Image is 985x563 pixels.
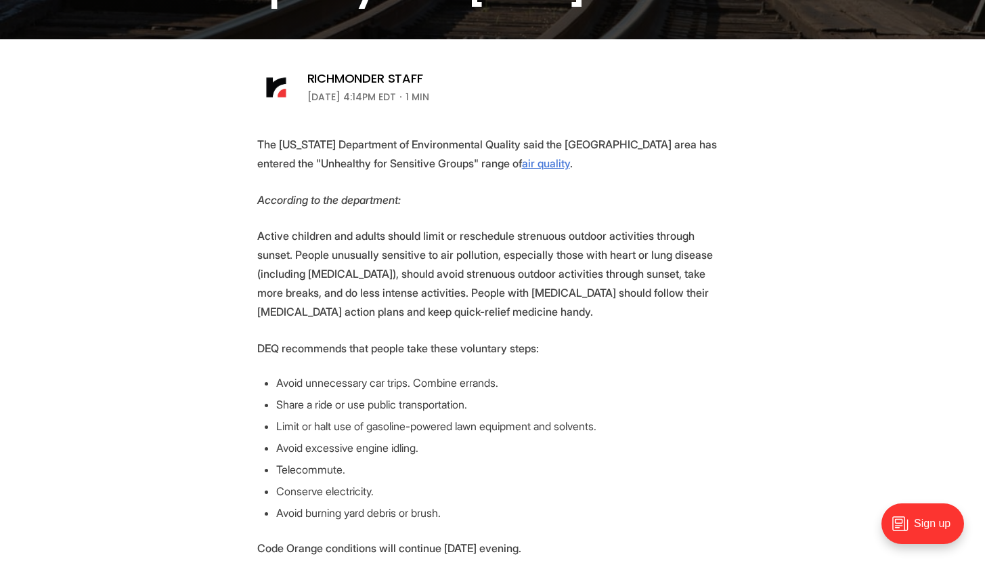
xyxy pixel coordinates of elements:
li: Telecommute. [276,461,728,478]
li: Avoid burning yard debris or brush. [276,505,728,521]
iframe: portal-trigger [870,497,985,563]
p: DEQ recommends that people take these voluntary steps: [257,339,728,358]
em: According to the department: [257,193,401,207]
li: Limit or halt use of gasoline-powered lawn equipment and solvents. [276,418,728,434]
img: Richmonder Staff [257,68,295,106]
span: 1 min [406,89,429,105]
li: Share a ride or use public transportation. [276,396,728,413]
time: [DATE] 4:14PM EDT [307,89,396,105]
li: Avoid excessive engine idling. [276,440,728,456]
a: Richmonder Staff [307,70,423,87]
a: air quality [522,157,570,170]
p: Code Orange conditions will continue [DATE] evening. [257,539,728,558]
li: Conserve electricity. [276,483,728,499]
li: Avoid unnecessary car trips. Combine errands. [276,375,728,391]
p: Active children and adults should limit or reschedule strenuous outdoor activities through sunset... [257,226,728,321]
p: The [US_STATE] Department of Environmental Quality said the [GEOGRAPHIC_DATA] area has entered th... [257,135,728,173]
